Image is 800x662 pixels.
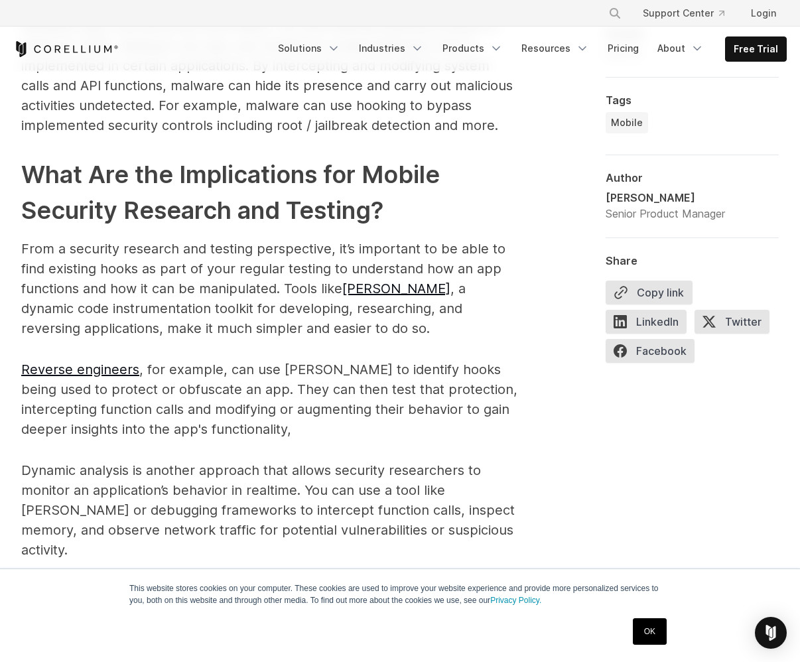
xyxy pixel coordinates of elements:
[513,36,597,60] a: Resources
[740,1,787,25] a: Login
[695,310,777,339] a: Twitter
[606,190,725,206] div: [PERSON_NAME]
[726,37,786,61] a: Free Trial
[606,339,695,363] span: Facebook
[606,281,693,304] button: Copy link
[632,1,735,25] a: Support Center
[21,360,519,439] p: , for example, can use [PERSON_NAME] to identify hooks being used to protect or obfuscate an app....
[342,281,450,297] a: [PERSON_NAME]
[606,206,725,222] div: Senior Product Manager
[434,36,511,60] a: Products
[606,310,695,339] a: LinkedIn
[21,460,519,560] p: Dynamic analysis is another approach that allows security researchers to monitor an application’s...
[21,239,519,338] p: From a security research and testing perspective, it’s important to be able to find existing hook...
[606,339,702,368] a: Facebook
[606,254,779,267] div: Share
[606,171,779,184] div: Author
[13,41,119,57] a: Corellium Home
[490,596,541,605] a: Privacy Policy.
[606,112,648,133] a: Mobile
[611,116,643,129] span: Mobile
[270,36,787,62] div: Navigation Menu
[695,310,769,334] span: Twitter
[351,36,432,60] a: Industries
[592,1,787,25] div: Navigation Menu
[606,94,779,107] div: Tags
[755,617,787,649] div: Open Intercom Messenger
[270,36,348,60] a: Solutions
[603,1,627,25] button: Search
[21,362,139,377] a: Reverse engineers
[633,618,667,645] a: OK
[129,582,671,606] p: This website stores cookies on your computer. These cookies are used to improve your website expe...
[600,36,647,60] a: Pricing
[21,157,519,228] h2: What Are the Implications for Mobile Security Research and Testing?
[649,36,712,60] a: About
[606,310,687,334] span: LinkedIn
